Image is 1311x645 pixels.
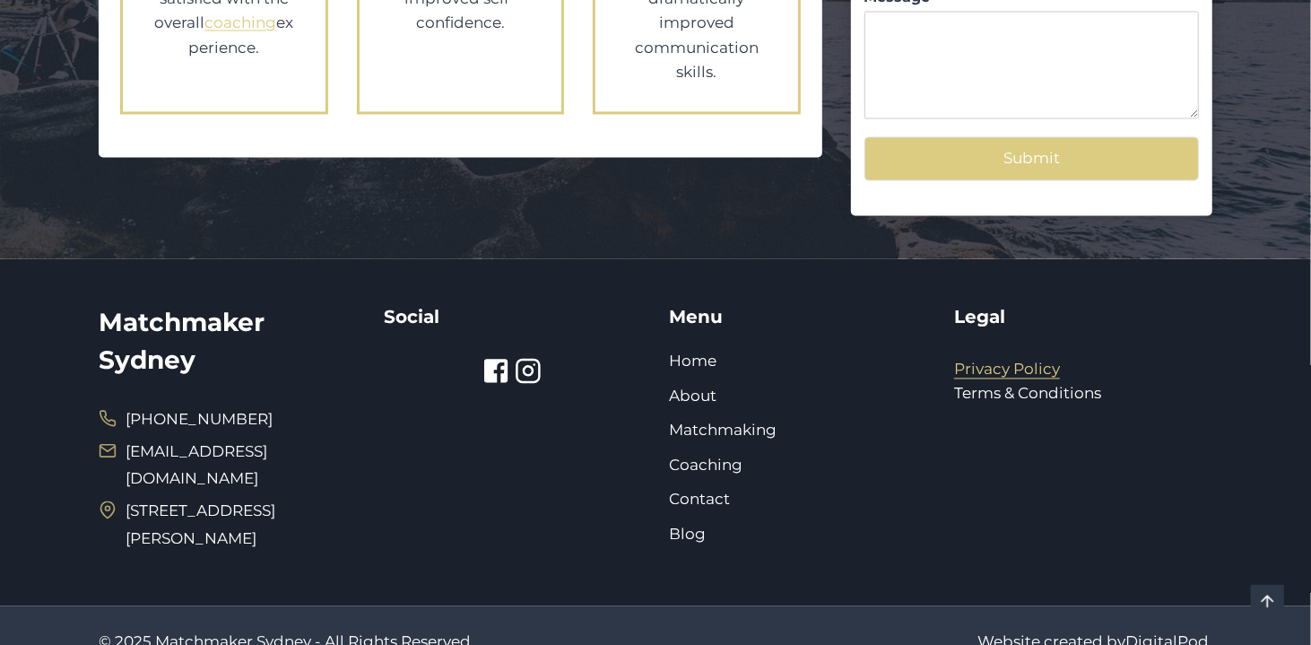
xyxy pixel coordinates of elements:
h2: Matchmaker Sydney [99,303,357,379]
span: [STREET_ADDRESS][PERSON_NAME] [126,497,357,552]
a: Blog [669,525,706,543]
a: coaching [204,13,276,31]
a: Matchmaking [669,421,777,439]
a: Coaching [669,456,742,474]
a: Privacy Policy [954,360,1060,378]
h5: Menu [669,303,927,330]
a: Contact [669,490,730,508]
h5: Social [384,303,642,330]
a: Terms & Conditions [954,384,1101,402]
button: Submit [864,136,1199,180]
a: [PHONE_NUMBER] [99,405,273,433]
h5: Legal [954,303,1212,330]
a: Scroll to top [1251,585,1284,618]
a: Home [669,352,716,370]
span: [PHONE_NUMBER] [126,405,273,433]
a: About [669,387,716,405]
a: [EMAIL_ADDRESS][DOMAIN_NAME] [126,442,267,488]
